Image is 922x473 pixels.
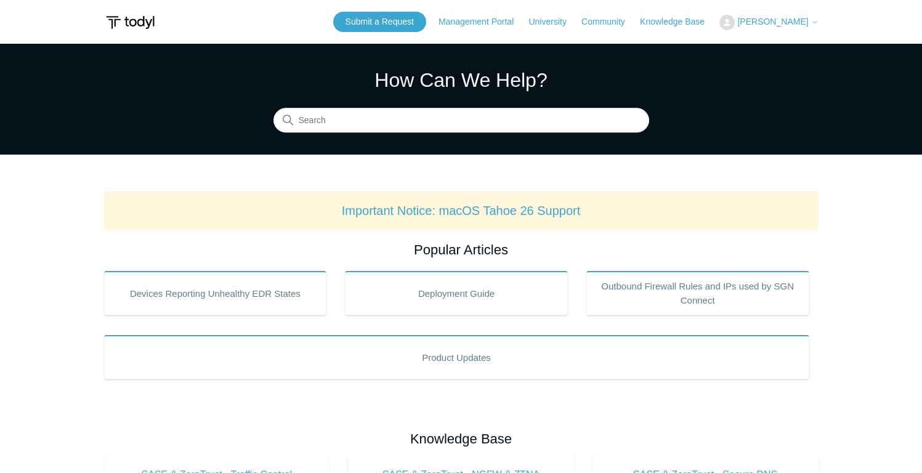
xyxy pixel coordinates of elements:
a: Important Notice: macOS Tahoe 26 Support [342,204,581,217]
input: Search [273,108,649,133]
a: Management Portal [439,15,526,28]
h1: How Can We Help? [273,65,649,95]
button: [PERSON_NAME] [719,15,818,30]
img: Todyl Support Center Help Center home page [104,11,156,34]
a: Product Updates [104,335,809,379]
a: Deployment Guide [345,271,568,315]
span: [PERSON_NAME] [737,17,808,26]
h2: Knowledge Base [104,429,819,449]
a: University [528,15,578,28]
h2: Popular Articles [104,240,819,260]
a: Outbound Firewall Rules and IPs used by SGN Connect [586,271,809,315]
a: Community [581,15,637,28]
a: Devices Reporting Unhealthy EDR States [104,271,327,315]
a: Knowledge Base [640,15,717,28]
a: Submit a Request [333,12,426,32]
